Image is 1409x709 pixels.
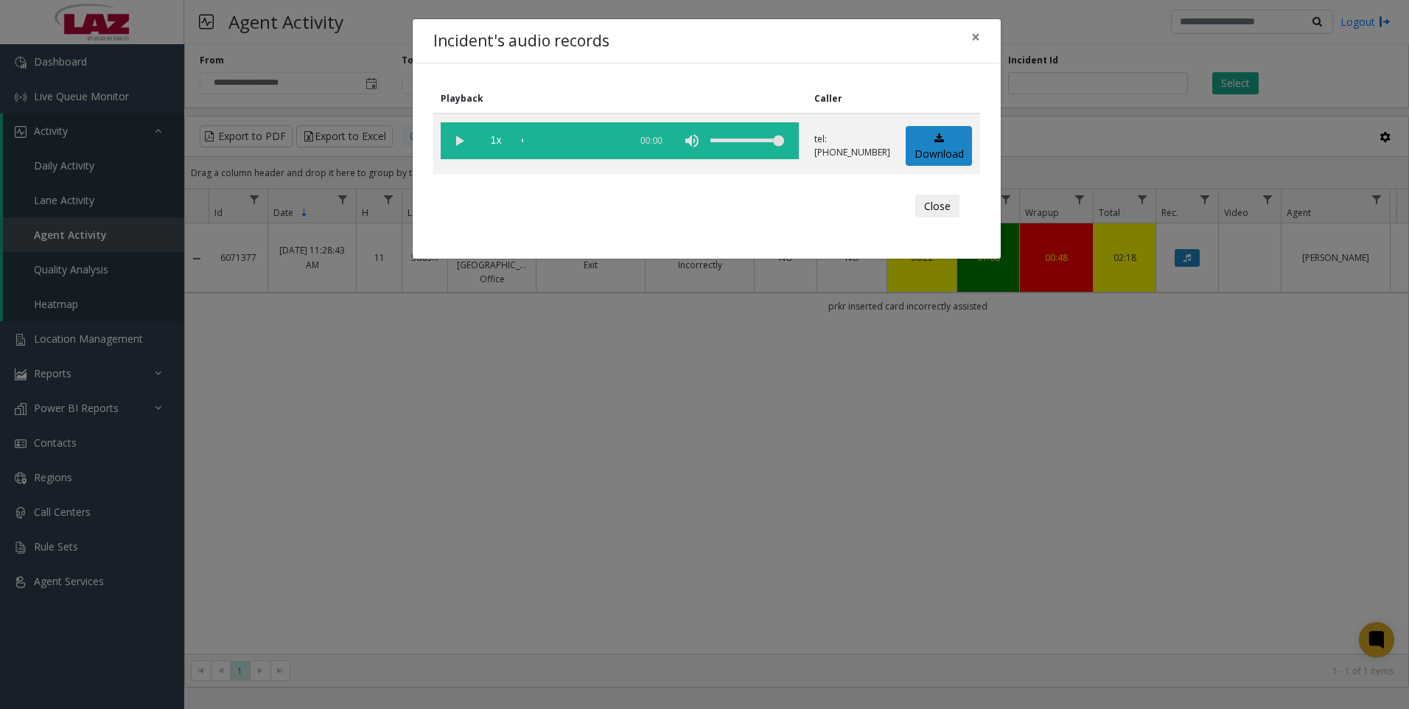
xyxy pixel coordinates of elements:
h4: Incident's audio records [433,29,609,53]
div: volume level [710,122,784,159]
p: tel:[PHONE_NUMBER] [814,133,890,159]
a: Download [906,126,972,167]
span: × [971,27,980,47]
th: Playback [433,84,807,113]
span: playback speed button [478,122,514,159]
div: scrub bar [522,122,622,159]
button: Close [961,19,990,55]
th: Caller [807,84,898,113]
button: Close [915,195,959,218]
